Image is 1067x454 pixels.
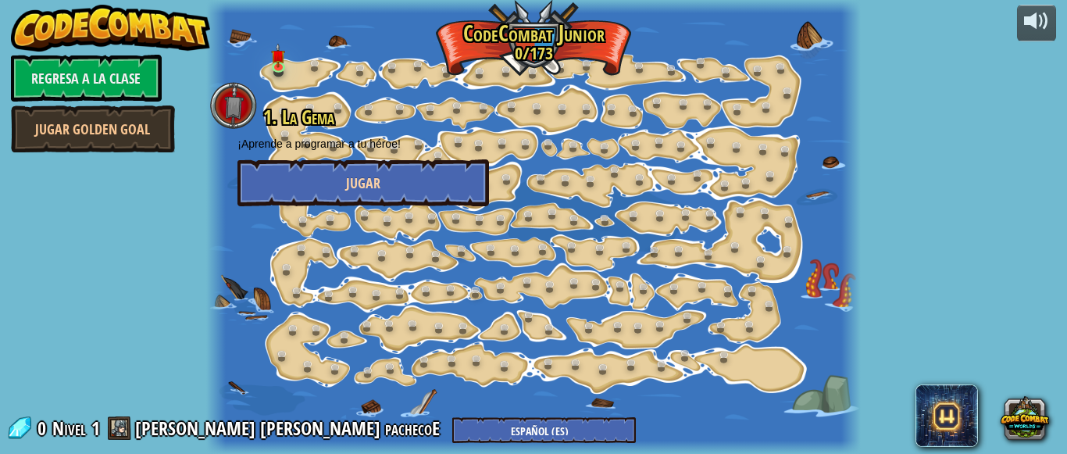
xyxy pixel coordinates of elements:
[52,416,86,441] span: Nivel
[91,416,100,441] span: 1
[237,136,489,152] p: ¡Aprende a programar a tu héroe!
[272,44,286,68] img: level-banner-unstarted.png
[37,416,51,441] span: 0
[11,5,211,52] img: CodeCombat - Learn how to code by playing a game
[346,173,380,193] span: Jugar
[135,416,444,441] a: [PERSON_NAME] [PERSON_NAME] pachecoE
[11,55,162,102] a: Regresa a la clase
[11,105,175,152] a: Jugar Golden Goal
[1017,5,1056,41] button: Ajustar volúmen
[263,104,334,130] span: 1. La Gema
[237,159,489,206] button: Jugar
